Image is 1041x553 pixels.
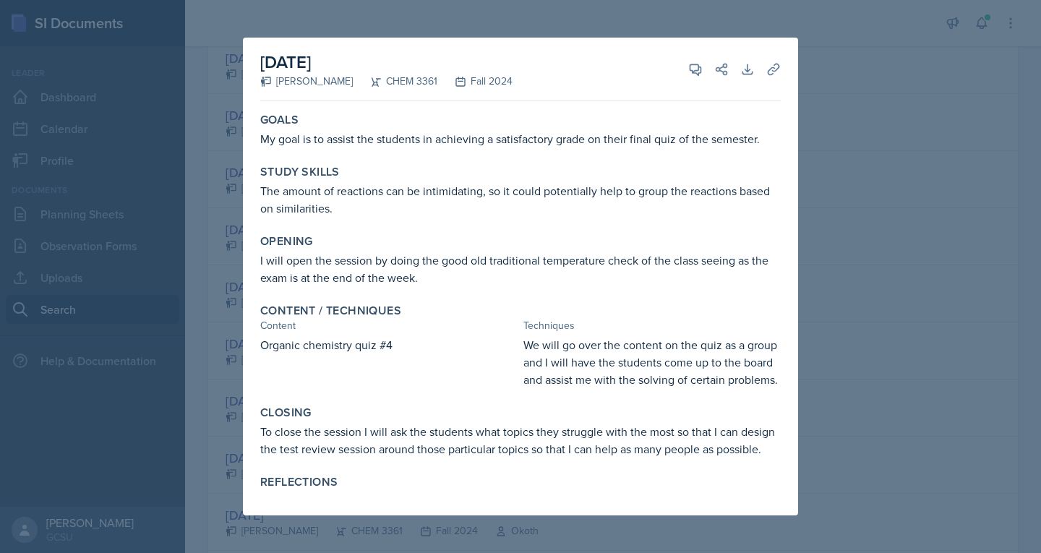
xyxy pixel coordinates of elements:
[260,165,340,179] label: Study Skills
[260,475,338,489] label: Reflections
[260,304,401,318] label: Content / Techniques
[260,336,518,353] p: Organic chemistry quiz #4
[260,49,513,75] h2: [DATE]
[437,74,513,89] div: Fall 2024
[260,113,299,127] label: Goals
[260,423,781,458] p: To close the session I will ask the students what topics they struggle with the most so that I ca...
[523,318,781,333] div: Techniques
[260,130,781,147] p: My goal is to assist the students in achieving a satisfactory grade on their final quiz of the se...
[260,318,518,333] div: Content
[353,74,437,89] div: CHEM 3361
[260,252,781,286] p: I will open the session by doing the good old traditional temperature check of the class seeing a...
[260,74,353,89] div: [PERSON_NAME]
[523,336,781,388] p: We will go over the content on the quiz as a group and I will have the students come up to the bo...
[260,406,312,420] label: Closing
[260,234,313,249] label: Opening
[260,182,781,217] p: The amount of reactions can be intimidating, so it could potentially help to group the reactions ...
